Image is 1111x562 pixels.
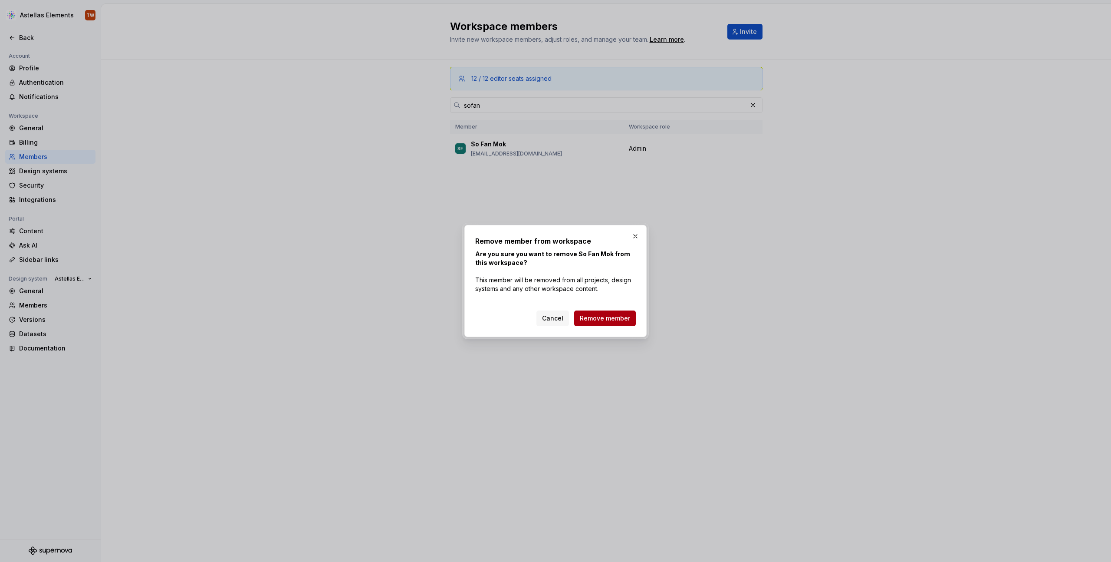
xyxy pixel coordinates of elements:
[580,314,630,323] span: Remove member
[536,311,569,326] button: Cancel
[475,236,636,246] h2: Remove member from workspace
[475,250,636,293] p: This member will be removed from all projects, design systems and any other workspace content.
[475,250,630,266] b: Are you sure you want to remove So Fan Mok from this workspace?
[574,311,636,326] button: Remove member
[542,314,563,323] span: Cancel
